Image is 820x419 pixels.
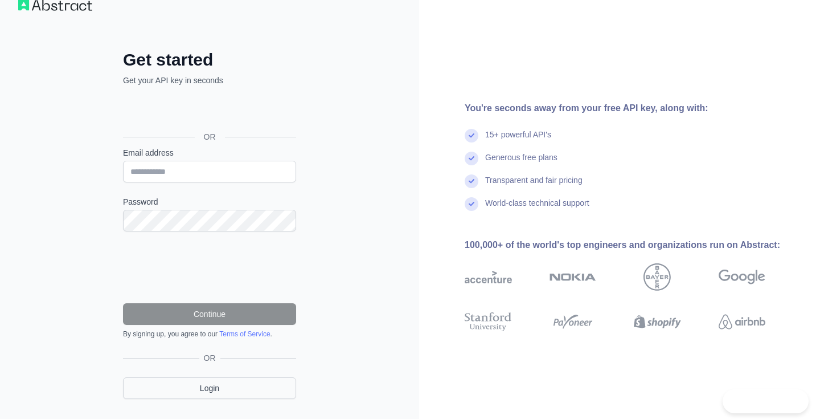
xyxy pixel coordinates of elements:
img: nokia [550,263,597,291]
h2: Get started [123,50,296,70]
img: google [719,263,766,291]
iframe: reCAPTCHA [123,245,296,290]
button: Continue [123,303,296,325]
img: check mark [465,197,478,211]
span: OR [199,352,220,364]
img: bayer [643,263,671,291]
span: OR [195,131,225,143]
img: check mark [465,174,478,188]
iframe: Toggle Customer Support [723,389,809,413]
div: By signing up, you agree to our . [123,329,296,339]
label: Password [123,196,296,208]
p: Get your API key in seconds [123,75,296,86]
a: Terms of Service [219,330,270,338]
img: stanford university [465,310,512,333]
img: shopify [634,310,681,333]
img: accenture [465,263,512,291]
div: 100,000+ of the world's top engineers and organizations run on Abstract: [465,238,802,252]
div: World-class technical support [485,197,589,220]
iframe: زر تسجيل الدخول باستخدام حساب Google [117,99,300,124]
a: Login [123,377,296,399]
img: check mark [465,129,478,143]
div: You're seconds away from your free API key, along with: [465,101,802,115]
label: Email address [123,147,296,158]
img: payoneer [550,310,597,333]
div: 15+ powerful API's [485,129,551,152]
div: Generous free plans [485,152,557,174]
img: airbnb [719,310,766,333]
img: check mark [465,152,478,165]
div: Transparent and fair pricing [485,174,583,197]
